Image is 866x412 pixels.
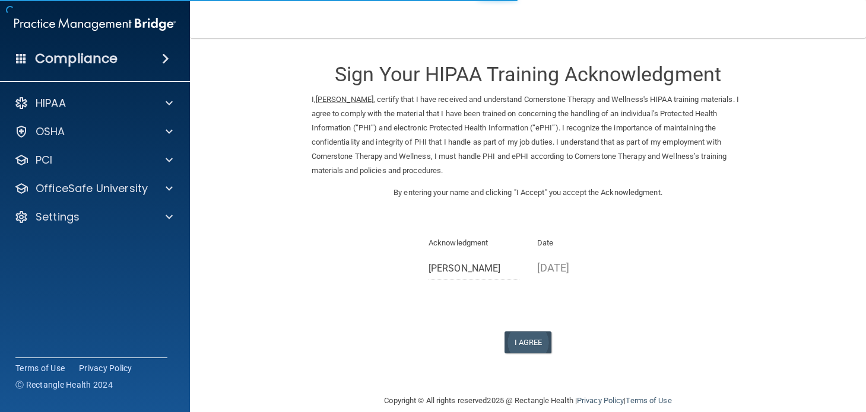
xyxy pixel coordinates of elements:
[14,153,173,167] a: PCI
[312,186,745,200] p: By entering your name and clicking "I Accept" you accept the Acknowledgment.
[14,210,173,224] a: Settings
[537,236,628,250] p: Date
[15,362,65,374] a: Terms of Use
[537,258,628,277] p: [DATE]
[505,331,552,353] button: I Agree
[312,92,745,178] p: I, , certify that I have received and understand Cornerstone Therapy and Wellness's HIPAA trainin...
[36,153,52,167] p: PCI
[14,12,176,36] img: PMB logo
[14,124,173,139] a: OSHA
[577,396,624,405] a: Privacy Policy
[35,50,118,67] h4: Compliance
[429,236,519,250] p: Acknowledgment
[429,258,519,280] input: Full Name
[36,96,66,110] p: HIPAA
[626,396,671,405] a: Terms of Use
[316,95,373,104] ins: [PERSON_NAME]
[15,379,113,391] span: Ⓒ Rectangle Health 2024
[36,181,148,196] p: OfficeSafe University
[79,362,132,374] a: Privacy Policy
[36,124,65,139] p: OSHA
[14,181,173,196] a: OfficeSafe University
[36,210,80,224] p: Settings
[14,96,173,110] a: HIPAA
[312,63,745,85] h3: Sign Your HIPAA Training Acknowledgment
